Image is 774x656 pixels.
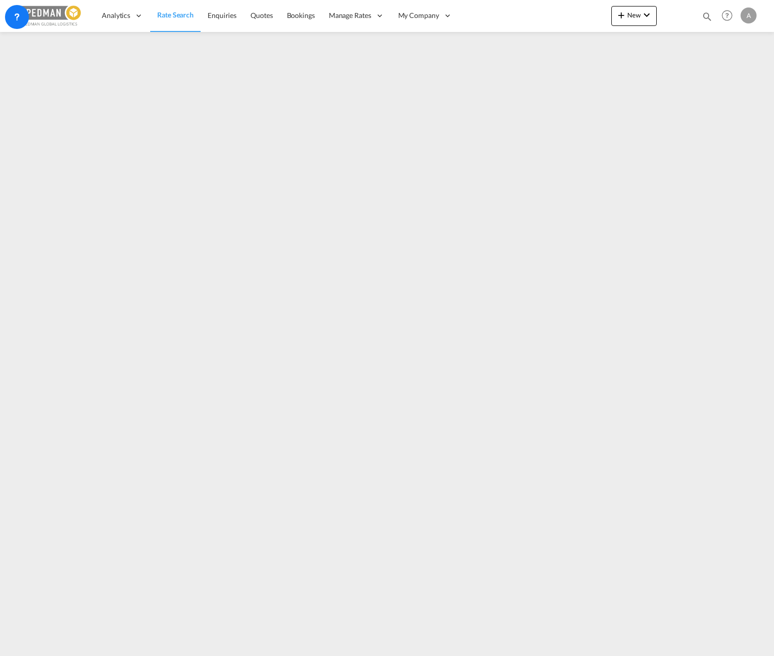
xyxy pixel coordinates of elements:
[287,11,315,19] span: Bookings
[702,11,713,26] div: icon-magnify
[208,11,237,19] span: Enquiries
[329,10,371,20] span: Manage Rates
[719,7,741,25] div: Help
[398,10,439,20] span: My Company
[615,11,653,19] span: New
[102,10,130,20] span: Analytics
[615,9,627,21] md-icon: icon-plus 400-fg
[641,9,653,21] md-icon: icon-chevron-down
[15,4,82,27] img: c12ca350ff1b11efb6b291369744d907.png
[741,7,757,23] div: A
[157,10,194,19] span: Rate Search
[251,11,272,19] span: Quotes
[702,11,713,22] md-icon: icon-magnify
[611,6,657,26] button: icon-plus 400-fgNewicon-chevron-down
[719,7,736,24] span: Help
